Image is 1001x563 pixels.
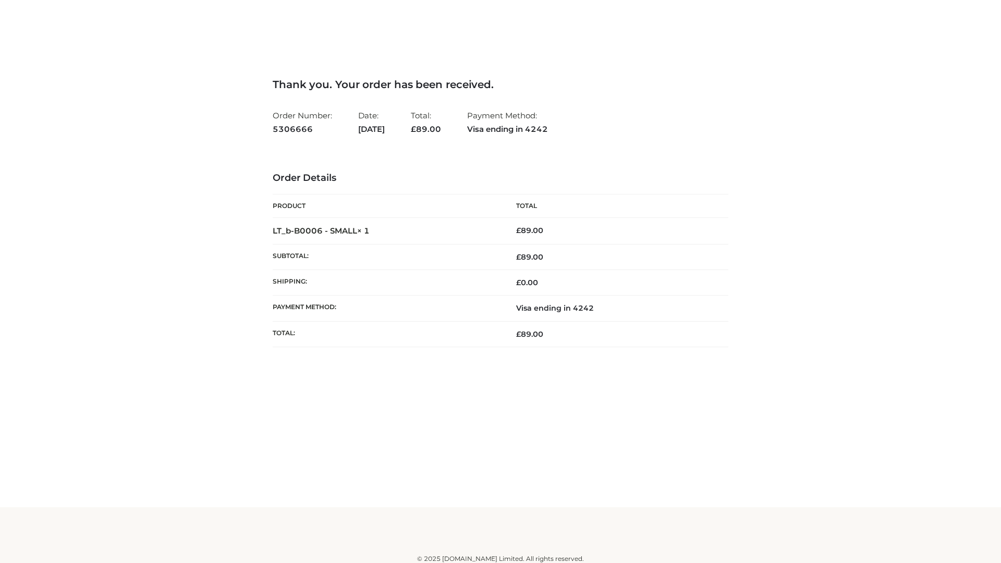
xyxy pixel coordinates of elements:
td: Visa ending in 4242 [500,296,728,321]
bdi: 0.00 [516,278,538,287]
span: £ [516,226,521,235]
th: Shipping: [273,270,500,296]
th: Product [273,194,500,218]
span: £ [516,252,521,262]
th: Total [500,194,728,218]
li: Total: [411,106,441,138]
strong: LT_b-B0006 - SMALL [273,226,370,236]
th: Payment method: [273,296,500,321]
span: £ [411,124,416,134]
bdi: 89.00 [516,226,543,235]
li: Payment Method: [467,106,548,138]
th: Subtotal: [273,244,500,270]
strong: 5306666 [273,123,332,136]
span: 89.00 [411,124,441,134]
li: Date: [358,106,385,138]
th: Total: [273,321,500,347]
span: 89.00 [516,329,543,339]
span: £ [516,329,521,339]
strong: [DATE] [358,123,385,136]
strong: Visa ending in 4242 [467,123,548,136]
h3: Order Details [273,173,728,184]
span: £ [516,278,521,287]
span: 89.00 [516,252,543,262]
h3: Thank you. Your order has been received. [273,78,728,91]
li: Order Number: [273,106,332,138]
strong: × 1 [357,226,370,236]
